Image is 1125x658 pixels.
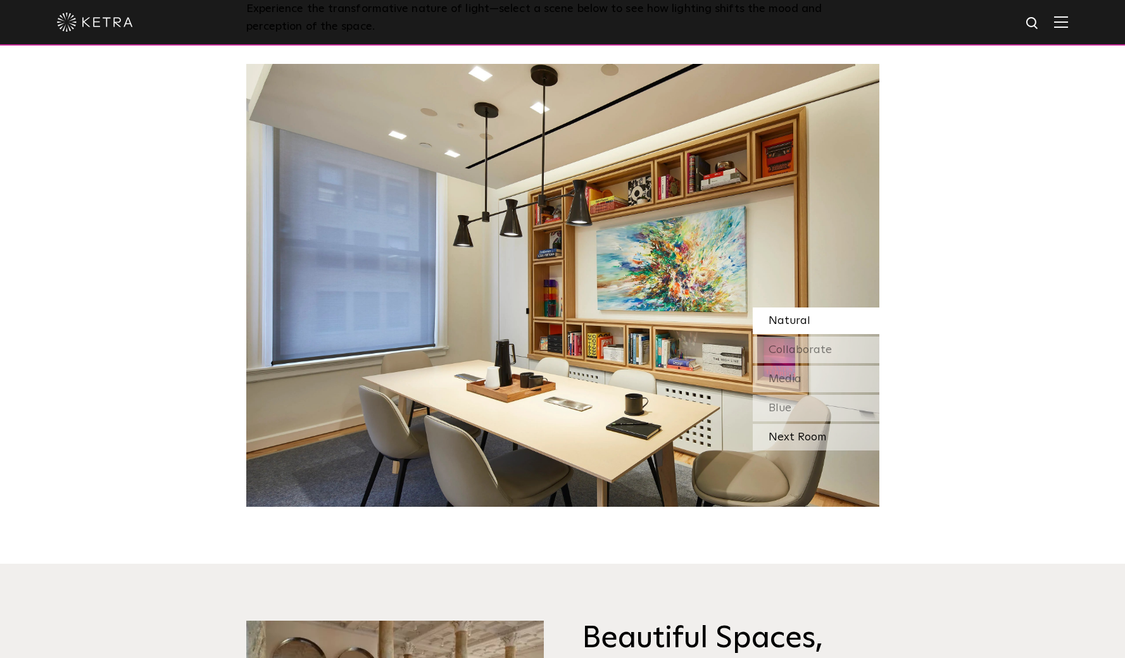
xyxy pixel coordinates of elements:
span: Media [769,373,801,385]
img: ketra-logo-2019-white [57,13,133,32]
span: Blue [769,402,791,414]
img: SS-Desktop-CEC-07-1 [246,64,879,507]
img: search icon [1025,16,1041,32]
img: Hamburger%20Nav.svg [1054,16,1068,28]
span: Collaborate [769,344,832,356]
div: Next Room [753,424,879,450]
span: Natural [769,315,810,326]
